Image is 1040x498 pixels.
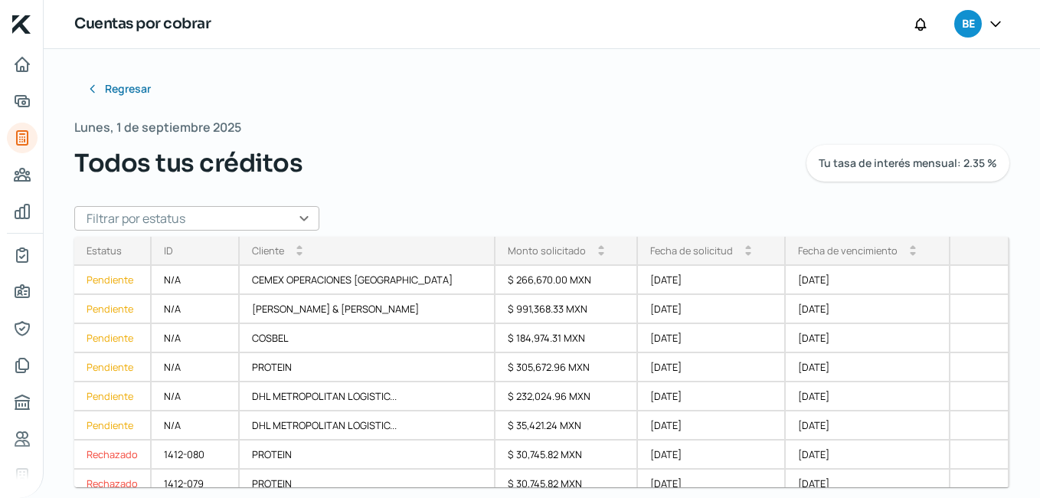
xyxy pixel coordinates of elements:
[819,158,997,169] span: Tu tasa de interés mensual: 2.35 %
[105,84,151,94] span: Regresar
[638,266,786,295] div: [DATE]
[495,441,639,470] div: $ 30,745.82 MXN
[650,244,733,257] div: Fecha de solicitud
[786,441,950,470] div: [DATE]
[495,353,639,382] div: $ 305,672.96 MXN
[7,123,38,153] a: Tus créditos
[152,295,240,324] div: N/A
[240,411,495,441] div: DHL METROPOLITAN LOGISTIC...
[7,424,38,454] a: Referencias
[240,324,495,353] div: COSBEL
[495,411,639,441] div: $ 35,421.24 MXN
[87,244,122,257] div: Estatus
[786,266,950,295] div: [DATE]
[152,324,240,353] div: N/A
[7,159,38,190] a: Pago a proveedores
[74,13,211,35] h1: Cuentas por cobrar
[152,382,240,411] div: N/A
[74,411,152,441] a: Pendiente
[74,382,152,411] a: Pendiente
[74,266,152,295] a: Pendiente
[240,382,495,411] div: DHL METROPOLITAN LOGISTIC...
[962,15,974,34] span: BE
[495,266,639,295] div: $ 266,670.00 MXN
[495,382,639,411] div: $ 232,024.96 MXN
[74,74,163,104] button: Regresar
[786,353,950,382] div: [DATE]
[152,441,240,470] div: 1412-080
[786,411,950,441] div: [DATE]
[638,441,786,470] div: [DATE]
[74,145,303,182] span: Todos tus créditos
[164,244,173,257] div: ID
[7,240,38,270] a: Mi contrato
[638,411,786,441] div: [DATE]
[240,441,495,470] div: PROTEIN
[7,350,38,381] a: Documentos
[240,353,495,382] div: PROTEIN
[910,251,916,257] i: arrow_drop_down
[508,244,586,257] div: Monto solicitado
[74,116,241,139] span: Lunes, 1 de septiembre 2025
[74,324,152,353] a: Pendiente
[786,382,950,411] div: [DATE]
[638,295,786,324] div: [DATE]
[7,387,38,418] a: Buró de crédito
[7,86,38,116] a: Adelantar facturas
[74,353,152,382] a: Pendiente
[495,324,639,353] div: $ 184,974.31 MXN
[786,295,950,324] div: [DATE]
[296,251,303,257] i: arrow_drop_down
[7,460,38,491] a: Industria
[798,244,898,257] div: Fecha de vencimiento
[240,295,495,324] div: [PERSON_NAME] & [PERSON_NAME]
[252,244,284,257] div: Cliente
[745,251,751,257] i: arrow_drop_down
[598,251,604,257] i: arrow_drop_down
[74,295,152,324] a: Pendiente
[152,353,240,382] div: N/A
[7,313,38,344] a: Representantes
[495,295,639,324] div: $ 991,368.33 MXN
[638,382,786,411] div: [DATE]
[7,49,38,80] a: Inicio
[74,441,152,470] a: Rechazado
[786,324,950,353] div: [DATE]
[152,266,240,295] div: N/A
[152,411,240,441] div: N/A
[7,277,38,307] a: Información general
[638,353,786,382] div: [DATE]
[240,266,495,295] div: CEMEX OPERACIONES [GEOGRAPHIC_DATA]
[638,324,786,353] div: [DATE]
[7,196,38,227] a: Mis finanzas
